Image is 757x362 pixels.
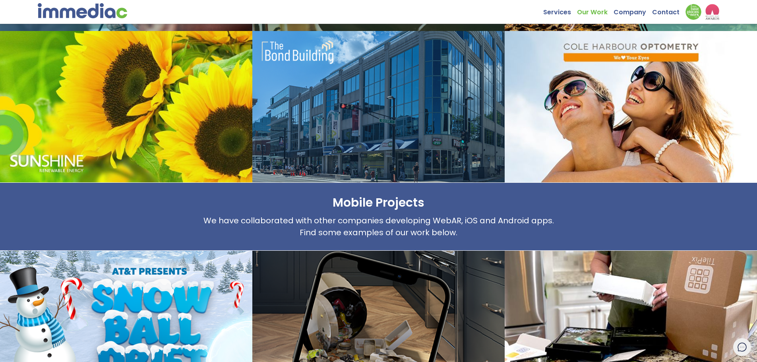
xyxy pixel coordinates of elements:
[577,4,614,16] a: Our Work
[614,4,652,16] a: Company
[76,215,681,238] p: We have collaborated with other companies developing WebAR, iOS and Android apps. Find some examp...
[652,4,685,16] a: Contact
[38,3,127,18] img: immediac
[705,4,719,20] img: logo2_wea_nobg.webp
[543,4,577,16] a: Services
[685,4,701,20] img: Down
[333,195,424,211] h2: Mobile Projects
